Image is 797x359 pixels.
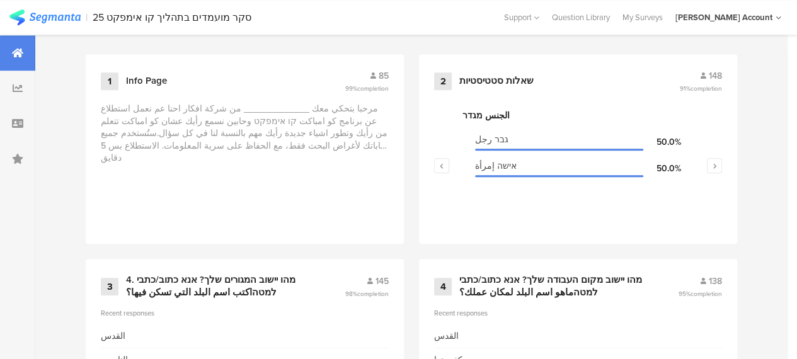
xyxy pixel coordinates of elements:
span: completion [357,289,389,299]
span: 138 [709,275,722,288]
span: completion [691,84,722,93]
div: סקר מועמדים בתהליך קו אימפקט 25 [93,11,251,23]
div: 50.0% [643,135,681,149]
div: الجنس מגדר [462,109,694,122]
span: 145 [376,275,389,288]
div: 50.0% [643,162,681,175]
span: 98% [345,289,389,299]
span: completion [357,84,389,93]
div: Info Page [126,75,167,88]
div: Recent responses [101,308,389,318]
div: Support [504,8,539,27]
span: 99% [345,84,389,93]
span: 95% [679,289,722,299]
span: 91% [680,84,722,93]
img: segmanta logo [9,9,81,25]
div: 1 [101,72,118,90]
div: القدس [101,329,125,343]
span: 148 [709,69,722,83]
div: 4 [434,278,452,295]
div: 3 [101,278,118,295]
div: القدس [434,329,459,343]
a: My Surveys [616,11,669,23]
div: מהו יישוב מקום העבודה שלך? אנא כתוב/כתבי למטהماهو اسم البلد لمكان عملك؟ [459,274,648,299]
span: completion [691,289,722,299]
span: אישה إمرأة [475,159,517,173]
div: שאלות סטטיסטיות [459,75,534,88]
span: גבר رجل [475,133,508,146]
a: Question Library [546,11,616,23]
div: | [86,10,88,25]
span: 85 [379,69,389,83]
div: مرحبا بتحكي معك _____________ من شركة افكار احنا عم نعمل استطلاع عن برنامج كو امباكت קו אימפקט وح... [101,103,389,229]
div: 2 [434,72,452,90]
div: 4. מהו יישוב המגורים שלך? אנא כתוב/כתבי למטהاكتب اسم البلد التي تسكن فيها؟ [126,274,314,299]
div: [PERSON_NAME] Account [675,11,772,23]
div: Recent responses [434,308,722,318]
